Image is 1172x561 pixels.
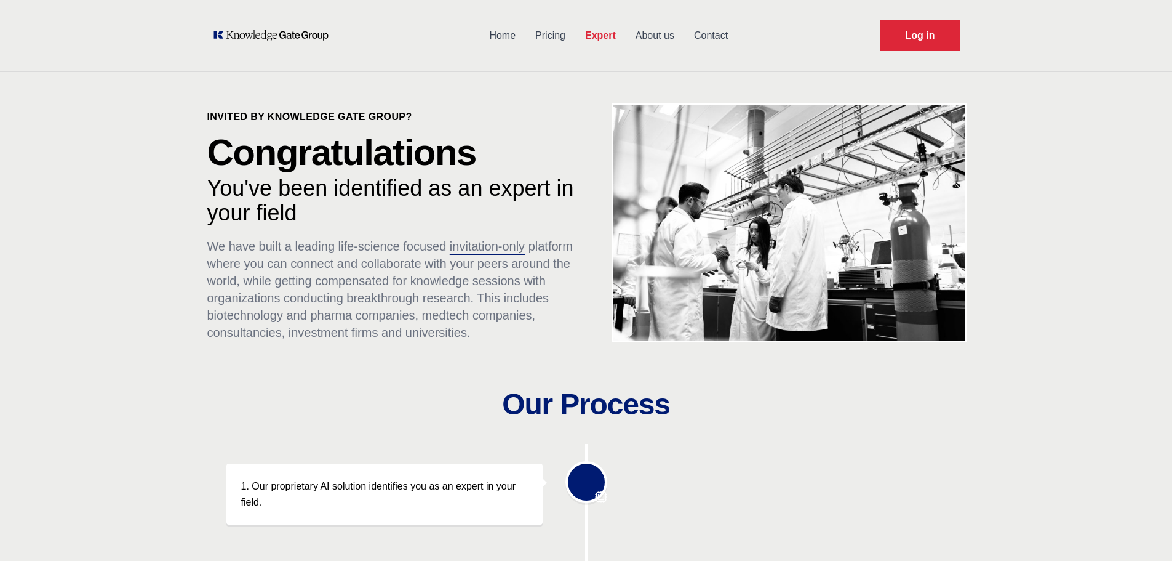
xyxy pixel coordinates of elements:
a: Request Demo [880,20,960,51]
p: 1. Our proprietary AI solution identifies you as an expert in your field. [241,478,528,510]
p: Congratulations [207,134,589,171]
a: About us [626,20,684,52]
a: KOL Knowledge Platform: Talk to Key External Experts (KEE) [212,30,337,42]
p: Invited by Knowledge Gate Group? [207,110,589,124]
iframe: Chat Widget [1110,502,1172,561]
a: Home [479,20,525,52]
p: We have built a leading life-science focused platform where you can connect and collaborate with ... [207,238,589,341]
a: Expert [575,20,626,52]
a: Pricing [525,20,575,52]
img: KOL management, KEE, Therapy area experts [613,105,965,341]
span: invitation-only [450,240,525,253]
a: Contact [684,20,738,52]
p: You've been identified as an expert in your field [207,176,589,225]
div: Chat-widget [1110,502,1172,561]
